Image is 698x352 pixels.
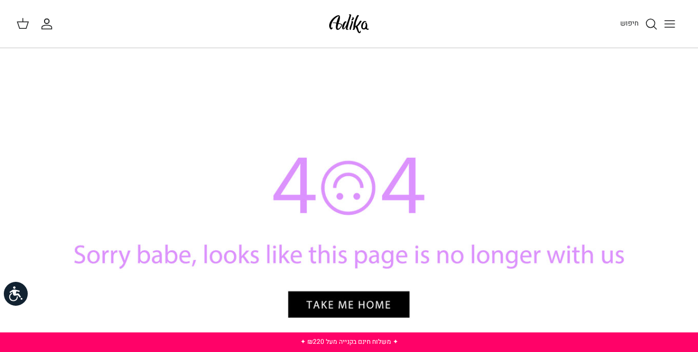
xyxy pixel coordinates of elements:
[620,18,639,28] span: חיפוש
[326,11,372,36] img: Adika IL
[40,17,58,30] a: החשבון שלי
[620,17,658,30] a: חיפוש
[658,12,682,36] button: Toggle menu
[300,337,398,347] a: ✦ משלוח חינם בקנייה מעל ₪220 ✦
